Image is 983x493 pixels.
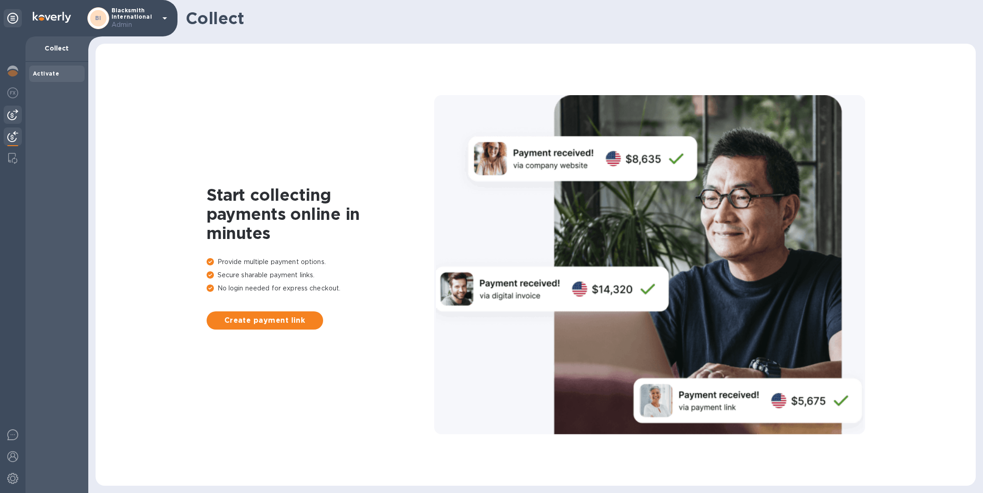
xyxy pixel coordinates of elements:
[4,9,22,27] div: Unpin categories
[207,270,434,280] p: Secure sharable payment links.
[207,311,323,330] button: Create payment link
[33,12,71,23] img: Logo
[7,87,18,98] img: Foreign exchange
[33,70,59,77] b: Activate
[111,20,157,30] p: Admin
[214,315,316,326] span: Create payment link
[186,9,968,28] h1: Collect
[95,15,101,21] b: BI
[207,185,434,243] h1: Start collecting payments online in minutes
[33,44,81,53] p: Collect
[207,284,434,293] p: No login needed for express checkout.
[111,7,157,30] p: Blacksmith International
[207,257,434,267] p: Provide multiple payment options.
